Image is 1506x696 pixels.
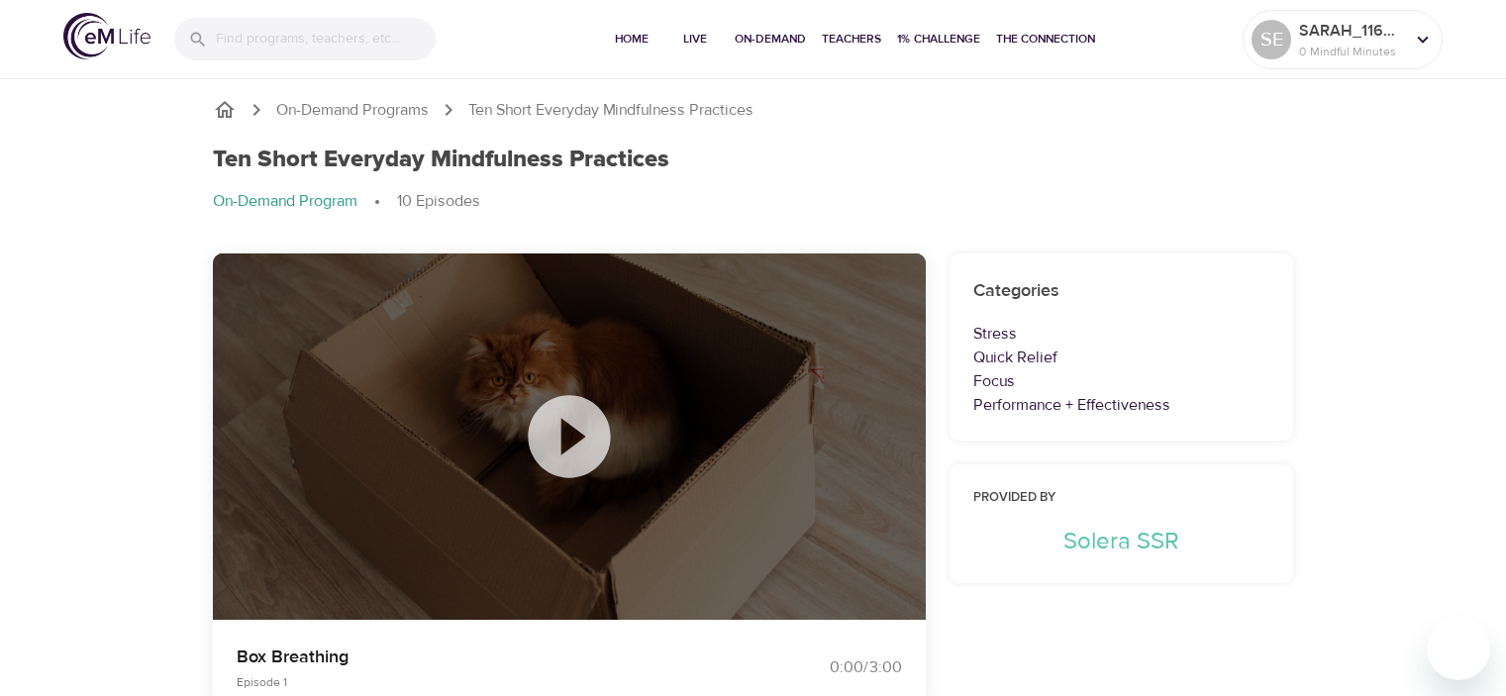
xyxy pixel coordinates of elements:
[753,656,902,679] div: 0:00 / 3:00
[213,190,357,213] p: On-Demand Program
[973,488,1270,509] h6: Provided by
[397,190,480,213] p: 10 Episodes
[216,18,436,60] input: Find programs, teachers, etc...
[897,29,980,50] span: 1% Challenge
[973,277,1270,306] h6: Categories
[1252,20,1291,59] div: SE
[973,393,1270,417] p: Performance + Effectiveness
[608,29,655,50] span: Home
[213,98,1294,122] nav: breadcrumb
[63,13,151,59] img: logo
[735,29,806,50] span: On-Demand
[973,524,1270,559] p: Solera SSR
[1299,43,1404,60] p: 0 Mindful Minutes
[1299,19,1404,43] p: SARAH_116278
[996,29,1095,50] span: The Connection
[468,99,753,122] p: Ten Short Everyday Mindfulness Practices
[973,346,1270,369] p: Quick Relief
[973,322,1270,346] p: Stress
[237,644,730,670] p: Box Breathing
[213,190,1294,214] nav: breadcrumb
[237,673,730,691] p: Episode 1
[213,146,669,174] h1: Ten Short Everyday Mindfulness Practices
[822,29,881,50] span: Teachers
[671,29,719,50] span: Live
[1427,617,1490,680] iframe: Button to launch messaging window
[973,369,1270,393] p: Focus
[276,99,429,122] a: On-Demand Programs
